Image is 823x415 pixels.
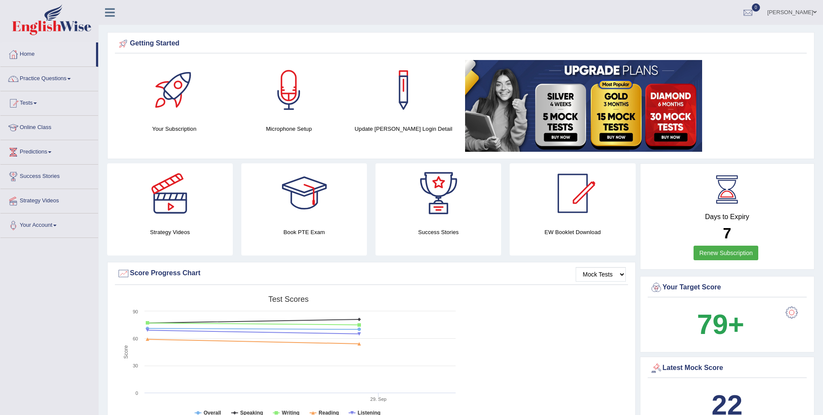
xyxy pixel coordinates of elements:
a: Renew Subscription [694,246,758,260]
div: Your Target Score [650,281,805,294]
div: Score Progress Chart [117,267,626,280]
text: 60 [133,336,138,341]
a: Predictions [0,140,98,162]
b: 7 [723,225,731,241]
h4: Days to Expiry [650,213,805,221]
img: small5.jpg [465,60,702,152]
text: 30 [133,363,138,368]
a: Success Stories [0,165,98,186]
div: Latest Mock Score [650,362,805,375]
div: Getting Started [117,37,805,50]
tspan: Score [123,345,129,359]
text: 90 [133,309,138,314]
h4: Book PTE Exam [241,228,367,237]
h4: Update [PERSON_NAME] Login Detail [351,124,457,133]
a: Strategy Videos [0,189,98,211]
tspan: 29. Sep [370,397,387,402]
a: Home [0,42,96,64]
h4: EW Booklet Download [510,228,635,237]
span: 0 [752,3,760,12]
b: 79+ [697,309,744,340]
a: Your Account [0,214,98,235]
h4: Microphone Setup [236,124,342,133]
h4: Your Subscription [121,124,227,133]
a: Online Class [0,116,98,137]
a: Practice Questions [0,67,98,88]
tspan: Test scores [268,295,309,304]
a: Tests [0,91,98,113]
h4: Strategy Videos [107,228,233,237]
text: 0 [135,391,138,396]
h4: Success Stories [375,228,501,237]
